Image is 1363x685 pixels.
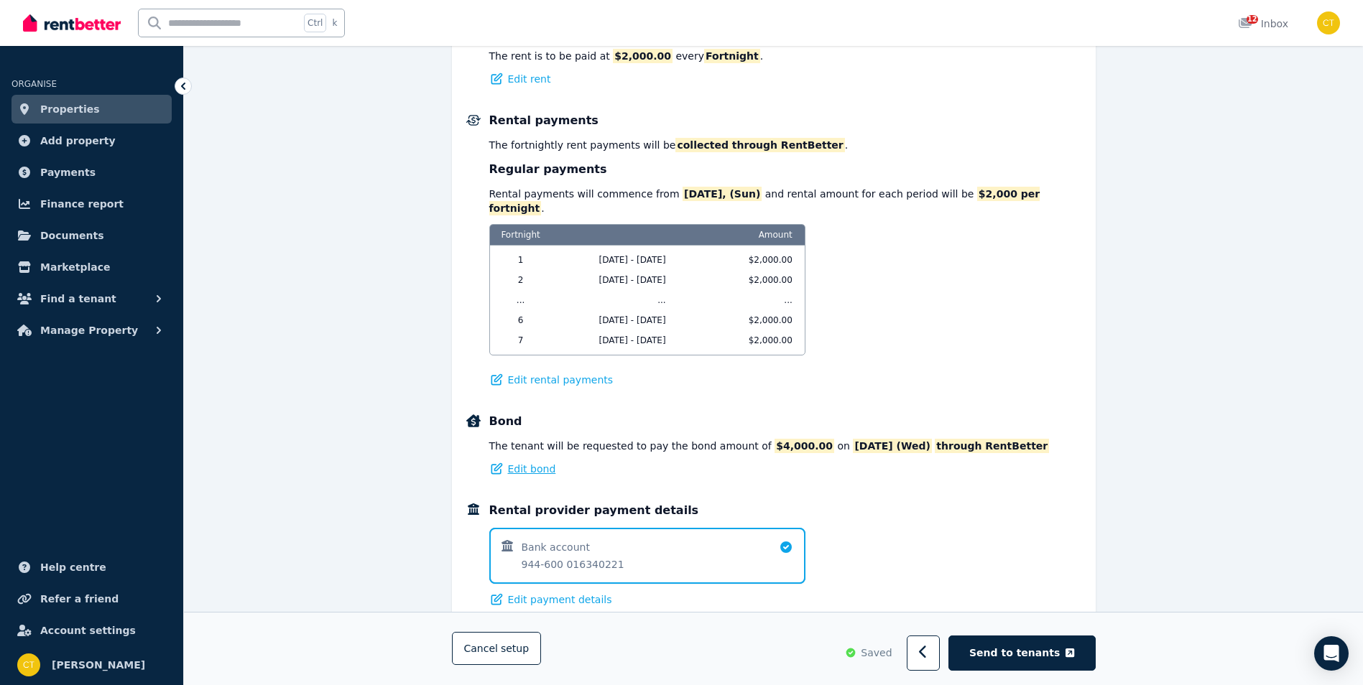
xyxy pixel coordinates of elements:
span: [DATE] - [DATE] [552,314,701,326]
span: [DATE] - [DATE] [552,254,701,266]
button: Edit bond [489,462,556,476]
span: 7 [499,335,543,346]
span: Edit rental payments [508,373,614,387]
span: [DATE] (Wed) [853,439,931,453]
span: Refer a friend [40,590,119,607]
img: Clare Thomas [1317,11,1340,34]
span: ... [709,294,798,306]
a: Add property [11,126,172,155]
span: Fortnight [704,49,760,63]
span: $2,000 per fortnight [489,187,1040,215]
p: The rent is to be paid at every . [489,49,764,63]
span: Marketplace [40,258,110,276]
span: ... [552,294,701,306]
span: Properties [40,101,100,118]
span: $2,000.00 [709,254,798,266]
span: Send to tenants [969,646,1060,661]
span: setup [501,642,529,656]
button: Find a tenant [11,284,172,313]
div: The rent payments will be . [489,138,849,152]
span: Ctrl [304,14,326,32]
span: [PERSON_NAME] [52,656,145,674]
span: Edit rent [508,72,551,86]
span: collected through RentBetter [675,138,844,152]
a: Help centre [11,553,172,582]
span: Finance report [40,195,124,213]
span: $2,000.00 [709,274,798,286]
span: Documents [40,227,104,244]
span: Saved [861,646,892,661]
span: 6 [499,314,543,326]
img: Bond Details [466,414,481,427]
span: Help centre [40,559,106,576]
h5: Rental payments [489,112,599,129]
span: through RentBetter [935,439,1049,453]
button: Edit rent [489,72,551,86]
a: Marketplace [11,253,172,281]
button: Manage Property [11,316,172,345]
span: Cancel [464,643,530,655]
img: RentBetter [23,12,121,34]
a: Properties [11,95,172,124]
span: Manage Property [40,322,138,339]
span: 1 [499,254,543,266]
span: 2 [499,274,543,286]
a: Account settings [11,616,172,645]
span: ORGANISE [11,79,57,89]
button: Send to tenants [948,636,1095,671]
span: k [332,17,337,29]
span: Edit payment details [508,592,612,607]
span: Account settings [40,622,136,639]
span: [DATE], (Sun) [683,187,762,201]
h5: Rental provider payment details [489,502,699,519]
div: The tenant will be requested to pay the bond amount of on [489,439,1050,453]
img: Clare Thomas [17,653,40,676]
span: ... [499,294,543,306]
img: Rental Payments [466,115,481,126]
div: Open Intercom Messenger [1314,636,1349,671]
div: Inbox [1238,17,1288,31]
button: Cancelsetup [452,633,542,666]
span: $4,000.00 [775,439,834,453]
span: $2,000.00 [709,335,798,346]
span: [DATE] - [DATE] [552,274,701,286]
a: Documents [11,221,172,250]
span: Amount [709,225,798,245]
div: Rental payments will commence from and rental amount for each period will be . [489,187,1081,215]
span: Add property [40,132,116,149]
span: Edit bond [508,462,556,476]
span: Fortnightly [511,139,563,151]
span: $2,000.00 [709,314,798,326]
p: Regular payments [489,161,607,178]
h5: Bond [489,413,522,430]
span: Fortnight [499,225,543,245]
span: 12 [1247,15,1258,24]
span: $2,000.00 [613,49,673,63]
a: Payments [11,158,172,187]
a: Finance report [11,190,172,218]
span: [DATE] - [DATE] [552,335,701,346]
a: Refer a friend [11,584,172,613]
span: Find a tenant [40,290,116,307]
button: Edit payment details [489,592,612,607]
button: Edit rental payments [489,373,614,387]
span: Payments [40,164,96,181]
